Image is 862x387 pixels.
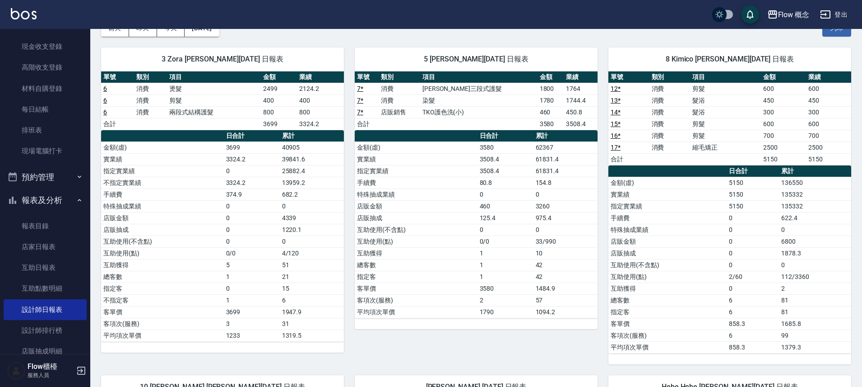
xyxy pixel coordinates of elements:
td: 3260 [533,200,598,212]
td: 1947.9 [280,306,344,318]
td: 5150 [727,200,779,212]
td: 實業績 [101,153,224,165]
td: 剪髮 [690,83,761,94]
td: 消費 [379,94,420,106]
td: 實業績 [355,153,477,165]
td: 2500 [806,142,851,153]
table: a dense table [608,71,851,165]
td: 112/3360 [779,271,851,283]
button: save [741,5,759,24]
td: 25882.4 [280,165,344,177]
td: 460 [538,106,564,118]
td: 400 [261,94,297,106]
td: 互助使用(不含點) [355,224,477,236]
td: 374.9 [224,189,280,200]
td: 互助獲得 [608,283,727,294]
th: 單號 [608,71,649,83]
td: 店販金額 [608,236,727,247]
th: 累計 [779,165,851,177]
td: 136550 [779,177,851,189]
a: 互助日報表 [4,257,87,278]
a: 現場電腦打卡 [4,141,87,161]
h5: Flow櫃檯 [28,362,74,371]
td: 700 [806,130,851,142]
td: 不指定客 [101,294,224,306]
span: 8 Kimico [PERSON_NAME][DATE] 日報表 [619,55,840,64]
td: 手續費 [355,177,477,189]
td: 指定客 [355,271,477,283]
td: 0 [727,212,779,224]
td: 21 [280,271,344,283]
td: TKO護色洗(小) [420,106,538,118]
td: 客項次(服務) [355,294,477,306]
td: 互助使用(不含點) [608,259,727,271]
button: 報表及分析 [4,189,87,212]
td: 客單價 [355,283,477,294]
td: 店販金額 [101,212,224,224]
td: 0/0 [477,236,533,247]
td: 髮浴 [690,106,761,118]
td: 消費 [649,94,691,106]
td: 61831.4 [533,153,598,165]
td: 0 [727,247,779,259]
td: 特殊抽成業績 [101,200,224,212]
td: 460 [477,200,533,212]
a: 店家日報表 [4,236,87,257]
th: 日合計 [224,130,280,142]
td: 600 [806,118,851,130]
img: Person [7,362,25,380]
td: 店販銷售 [379,106,420,118]
td: 42 [533,259,598,271]
td: 858.3 [727,341,779,353]
td: 125.4 [477,212,533,224]
td: 99 [779,330,851,341]
td: 40905 [280,142,344,153]
td: 合計 [608,153,649,165]
td: 1 [224,271,280,283]
td: 互助使用(不含點) [101,236,224,247]
a: 每日結帳 [4,99,87,120]
td: 0 [224,236,280,247]
td: 0 [224,224,280,236]
th: 金額 [761,71,806,83]
td: 總客數 [101,271,224,283]
p: 服務人員 [28,371,74,379]
td: 金額(虛) [608,177,727,189]
td: 10 [533,247,598,259]
td: 1319.5 [280,330,344,341]
td: 3699 [224,142,280,153]
td: 0 [224,200,280,212]
td: 6 [727,294,779,306]
th: 類別 [379,71,420,83]
td: 13959.2 [280,177,344,189]
a: 報表目錄 [4,216,87,236]
img: Logo [11,8,37,19]
td: 450 [761,94,806,106]
td: 互助獲得 [355,247,477,259]
td: 縮毛矯正 [690,142,761,153]
td: 0 [477,189,533,200]
td: 2124.2 [297,83,344,94]
div: Flow 概念 [778,9,810,20]
td: 平均項次單價 [101,330,224,341]
td: 5150 [727,177,779,189]
td: 髮浴 [690,94,761,106]
td: 6800 [779,236,851,247]
td: 3508.4 [477,153,533,165]
td: 1 [224,294,280,306]
button: 登出 [816,6,851,23]
td: 80.8 [477,177,533,189]
td: 消費 [649,130,691,142]
th: 類別 [649,71,691,83]
th: 日合計 [477,130,533,142]
td: 0 [280,236,344,247]
th: 單號 [355,71,379,83]
td: 消費 [134,83,167,94]
th: 類別 [134,71,167,83]
td: 1 [477,271,533,283]
td: 手續費 [608,212,727,224]
td: 450.8 [564,106,598,118]
td: 3324.2 [297,118,344,130]
td: 平均項次單價 [608,341,727,353]
td: 1764 [564,83,598,94]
